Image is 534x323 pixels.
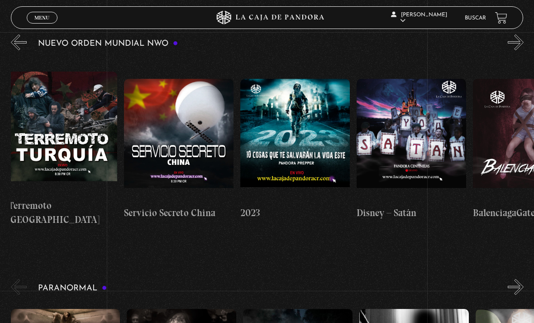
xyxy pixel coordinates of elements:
button: Next [508,34,524,50]
a: Buscar [465,15,486,21]
h4: Servicio Secreto China [124,206,234,220]
button: Previous [11,34,27,50]
span: Menu [34,15,49,20]
h3: Nuevo Orden Mundial NWO [38,39,178,48]
h4: Disney – Satán [357,206,466,220]
a: Servicio Secreto China [124,57,234,241]
a: Terremoto [GEOGRAPHIC_DATA] [8,57,118,241]
button: Previous [11,279,27,295]
h3: Paranormal [38,284,107,293]
a: 2023 [240,57,350,241]
button: Next [508,279,524,295]
span: [PERSON_NAME] [391,12,447,24]
a: Disney – Satán [357,57,466,241]
h4: 2023 [240,206,350,220]
a: View your shopping cart [495,12,507,24]
span: Cerrar [32,23,53,29]
h4: Terremoto [GEOGRAPHIC_DATA] [8,198,118,227]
